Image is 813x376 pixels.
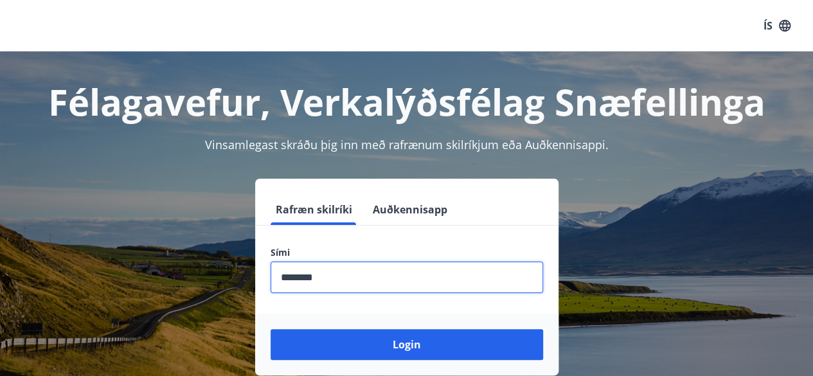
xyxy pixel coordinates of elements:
[756,14,798,37] button: ÍS
[271,329,543,360] button: Login
[271,246,543,259] label: Sími
[15,77,798,126] h1: Félagavefur, Verkalýðsfélag Snæfellinga
[205,137,609,152] span: Vinsamlegast skráðu þig inn með rafrænum skilríkjum eða Auðkennisappi.
[271,194,357,225] button: Rafræn skilríki
[368,194,452,225] button: Auðkennisapp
